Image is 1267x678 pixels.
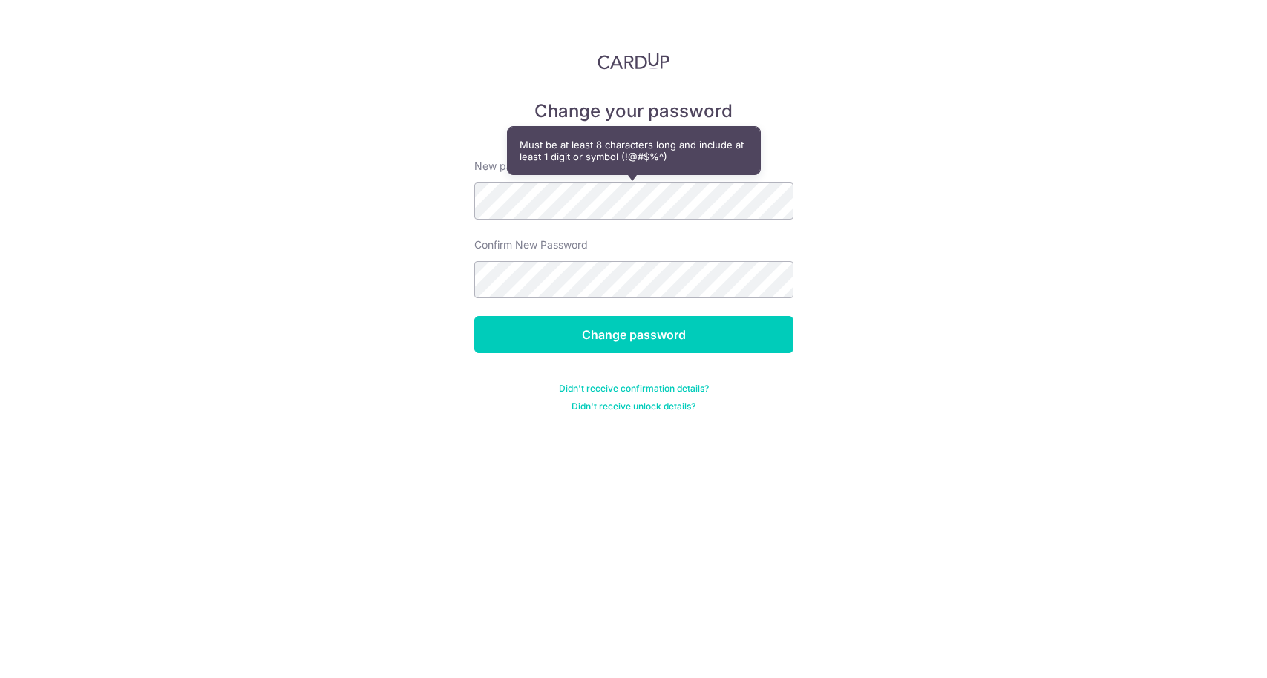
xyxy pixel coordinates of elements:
input: Change password [474,316,793,353]
h5: Change your password [474,99,793,123]
img: CardUp Logo [598,52,670,70]
a: Didn't receive unlock details? [572,401,695,412]
label: New password [474,159,547,174]
div: Must be at least 8 characters long and include at least 1 digit or symbol (!@#$%^) [508,127,760,174]
label: Confirm New Password [474,237,588,252]
a: Didn't receive confirmation details? [559,383,709,395]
